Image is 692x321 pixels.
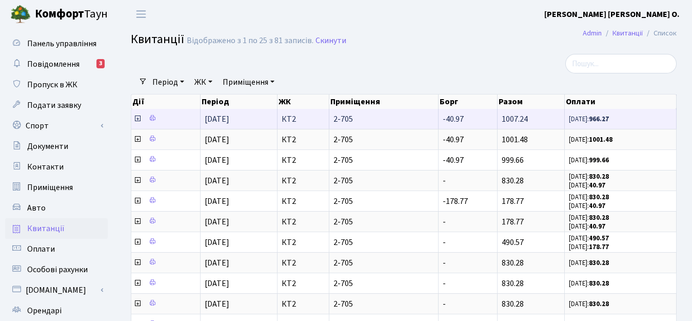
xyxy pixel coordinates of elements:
span: [DATE] [205,216,229,228]
span: -40.97 [443,134,464,145]
a: Спорт [5,116,108,136]
span: Квитанції [27,223,65,234]
a: Повідомлення3 [5,54,108,74]
a: Квитанції [5,218,108,239]
span: 490.57 [502,237,524,248]
a: Панель управління [5,33,108,54]
b: 966.27 [589,115,609,124]
span: 2-705 [333,259,434,267]
a: Період [148,73,188,91]
th: Приміщення [329,95,439,109]
a: Приміщення [5,177,108,198]
div: 3 [96,59,105,68]
span: 830.28 [502,175,524,186]
b: 40.97 [589,181,605,190]
span: КТ2 [282,279,325,288]
span: Таун [35,6,108,23]
span: Контакти [27,161,64,173]
span: - [443,278,446,289]
small: [DATE]: [569,213,609,222]
span: [DATE] [205,298,229,310]
span: Орендарі [27,305,62,316]
b: 490.57 [589,234,609,243]
span: 830.28 [502,278,524,289]
span: КТ2 [282,136,325,144]
a: Admin [583,28,602,39]
a: Оплати [5,239,108,259]
button: Переключити навігацію [128,6,154,23]
span: Подати заявку [27,100,81,111]
th: Дії [131,95,201,109]
small: [DATE]: [569,222,605,231]
li: Список [643,28,677,39]
span: [DATE] [205,237,229,248]
span: 2-705 [333,115,434,123]
span: 830.28 [502,257,524,269]
span: [DATE] [205,257,229,269]
small: [DATE]: [569,258,609,268]
th: Разом [498,95,565,109]
small: [DATE]: [569,115,609,124]
a: Приміщення [219,73,279,91]
a: [DOMAIN_NAME] [5,280,108,300]
span: 2-705 [333,177,434,185]
small: [DATE]: [569,193,609,202]
span: КТ2 [282,156,325,164]
span: -178.77 [443,196,468,207]
a: ЖК [190,73,216,91]
span: 2-705 [333,197,434,205]
b: 40.97 [589,222,605,231]
b: 830.28 [589,213,609,222]
small: [DATE]: [569,242,609,252]
span: [DATE] [205,196,229,207]
span: 999.66 [502,155,524,166]
span: 2-705 [333,238,434,247]
input: Пошук... [565,54,677,73]
span: Пропуск в ЖК [27,79,77,90]
span: - [443,237,446,248]
b: [PERSON_NAME] [PERSON_NAME] О. [544,9,680,20]
span: [DATE] [205,155,229,166]
span: 2-705 [333,156,434,164]
span: 2-705 [333,300,434,308]
a: Контакти [5,157,108,177]
span: -40.97 [443,155,464,166]
span: Панель управління [27,38,96,49]
b: 830.28 [589,172,609,181]
small: [DATE]: [569,181,605,190]
small: [DATE]: [569,172,609,181]
span: [DATE] [205,175,229,186]
span: Авто [27,202,46,214]
span: - [443,175,446,186]
a: Пропуск в ЖК [5,74,108,95]
span: Документи [27,141,68,152]
th: Оплати [565,95,677,109]
span: Особові рахунки [27,264,88,275]
a: Квитанції [612,28,643,39]
b: 830.28 [589,258,609,268]
div: Відображено з 1 по 25 з 81 записів. [187,36,313,46]
span: 2-705 [333,136,434,144]
th: ЖК [278,95,329,109]
span: КТ2 [282,115,325,123]
a: Орендарі [5,300,108,321]
b: 1001.48 [589,135,612,144]
span: КТ2 [282,218,325,226]
a: Особові рахунки [5,259,108,280]
small: [DATE]: [569,279,609,288]
span: 1001.48 [502,134,528,145]
small: [DATE]: [569,299,609,309]
b: 999.66 [589,156,609,165]
span: КТ2 [282,197,325,205]
span: 2-705 [333,218,434,226]
span: [DATE] [205,114,229,125]
small: [DATE]: [569,156,609,165]
span: Квитанції [131,30,184,48]
b: 830.28 [589,279,609,288]
span: [DATE] [205,134,229,145]
span: 830.28 [502,298,524,310]
th: Борг [439,95,497,109]
img: logo.png [10,4,31,25]
b: 40.97 [589,201,605,211]
span: 2-705 [333,279,434,288]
